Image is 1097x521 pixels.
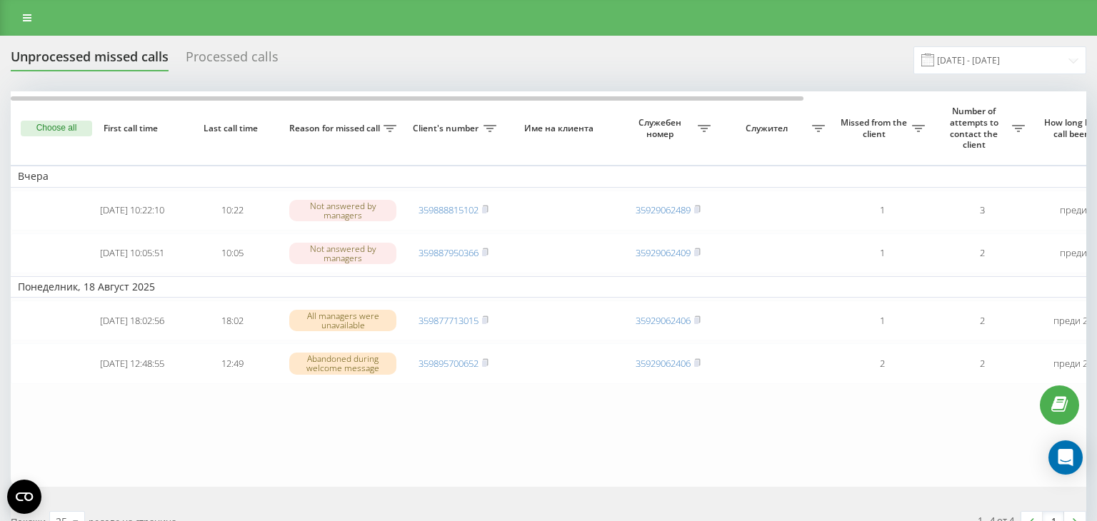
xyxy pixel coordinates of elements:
[82,233,182,273] td: [DATE] 10:05:51
[21,121,92,136] button: Choose all
[194,123,271,134] span: Last call time
[932,233,1032,273] td: 2
[419,314,479,327] a: 359877713015
[939,106,1012,150] span: Number of attempts to contact the client
[182,233,282,273] td: 10:05
[636,357,691,370] a: 35929062406
[832,300,932,340] td: 1
[932,191,1032,231] td: 3
[7,480,41,514] button: Open CMP widget
[1048,440,1083,475] div: Open Intercom Messenger
[636,203,691,216] a: 35929062489
[419,357,479,370] a: 359895700652
[11,49,169,71] div: Unprocessed missed calls
[289,353,396,374] div: Abandoned during welcome message
[419,203,479,216] a: 359888815102
[932,300,1032,340] td: 2
[725,123,812,134] span: Служител
[832,343,932,383] td: 2
[411,123,484,134] span: Client's number
[832,233,932,273] td: 1
[636,314,691,327] a: 35929062406
[832,191,932,231] td: 1
[289,310,396,331] div: All managers were unavailable
[625,117,698,139] span: Служебен номер
[289,243,396,264] div: Not answered by managers
[94,123,171,134] span: First call time
[932,343,1032,383] td: 2
[82,343,182,383] td: [DATE] 12:48:55
[289,123,384,134] span: Reason for missed call
[82,300,182,340] td: [DATE] 18:02:56
[839,117,912,139] span: Missed from the client
[82,191,182,231] td: [DATE] 10:22:10
[289,200,396,221] div: Not answered by managers
[186,49,279,71] div: Processed calls
[636,246,691,259] a: 35929062409
[419,246,479,259] a: 359887950366
[182,343,282,383] td: 12:49
[182,300,282,340] td: 18:02
[516,123,606,134] span: Име на клиента
[182,191,282,231] td: 10:22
